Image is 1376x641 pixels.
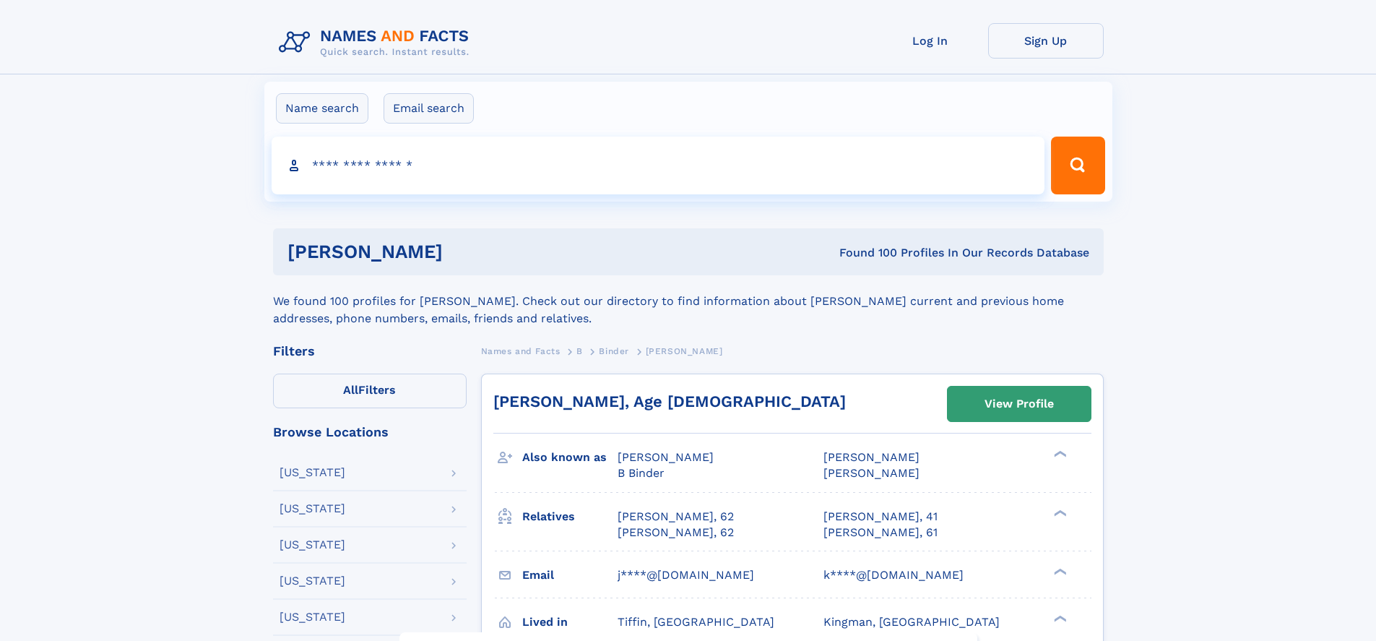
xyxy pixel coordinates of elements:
a: Log In [873,23,988,59]
span: B [576,346,583,356]
div: [US_STATE] [280,575,345,587]
div: We found 100 profiles for [PERSON_NAME]. Check out our directory to find information about [PERSO... [273,275,1104,327]
div: ❯ [1050,508,1068,517]
div: ❯ [1050,614,1068,623]
a: [PERSON_NAME], 61 [823,525,938,541]
span: All [343,383,358,397]
span: Binder [599,346,629,356]
h1: [PERSON_NAME] [287,243,641,261]
div: Found 100 Profiles In Our Records Database [641,245,1089,261]
span: B Binder [618,466,665,480]
div: [US_STATE] [280,503,345,515]
span: [PERSON_NAME] [823,450,920,464]
a: Names and Facts [481,342,561,360]
input: search input [272,137,1045,194]
div: [US_STATE] [280,539,345,551]
div: Browse Locations [273,426,467,439]
span: [PERSON_NAME] [646,346,723,356]
a: View Profile [948,387,1091,421]
span: [PERSON_NAME] [823,466,920,480]
img: Logo Names and Facts [273,23,481,62]
label: Name search [276,93,368,124]
span: [PERSON_NAME] [618,450,714,464]
span: Kingman, [GEOGRAPHIC_DATA] [823,615,1000,629]
a: [PERSON_NAME], 62 [618,525,734,541]
div: [US_STATE] [280,611,345,623]
h3: Lived in [522,610,618,634]
a: [PERSON_NAME], 41 [823,509,938,525]
div: [US_STATE] [280,467,345,478]
div: Filters [273,345,467,358]
label: Filters [273,374,467,408]
button: Search Button [1051,137,1104,194]
div: ❯ [1050,449,1068,459]
a: [PERSON_NAME], Age [DEMOGRAPHIC_DATA] [493,392,846,410]
a: Binder [599,342,629,360]
div: View Profile [985,387,1054,421]
h3: Also known as [522,445,618,470]
a: Sign Up [988,23,1104,59]
span: Tiffin, [GEOGRAPHIC_DATA] [618,615,774,629]
a: [PERSON_NAME], 62 [618,509,734,525]
div: ❯ [1050,567,1068,576]
h3: Relatives [522,504,618,529]
h3: Email [522,563,618,588]
a: B [576,342,583,360]
label: Email search [384,93,474,124]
